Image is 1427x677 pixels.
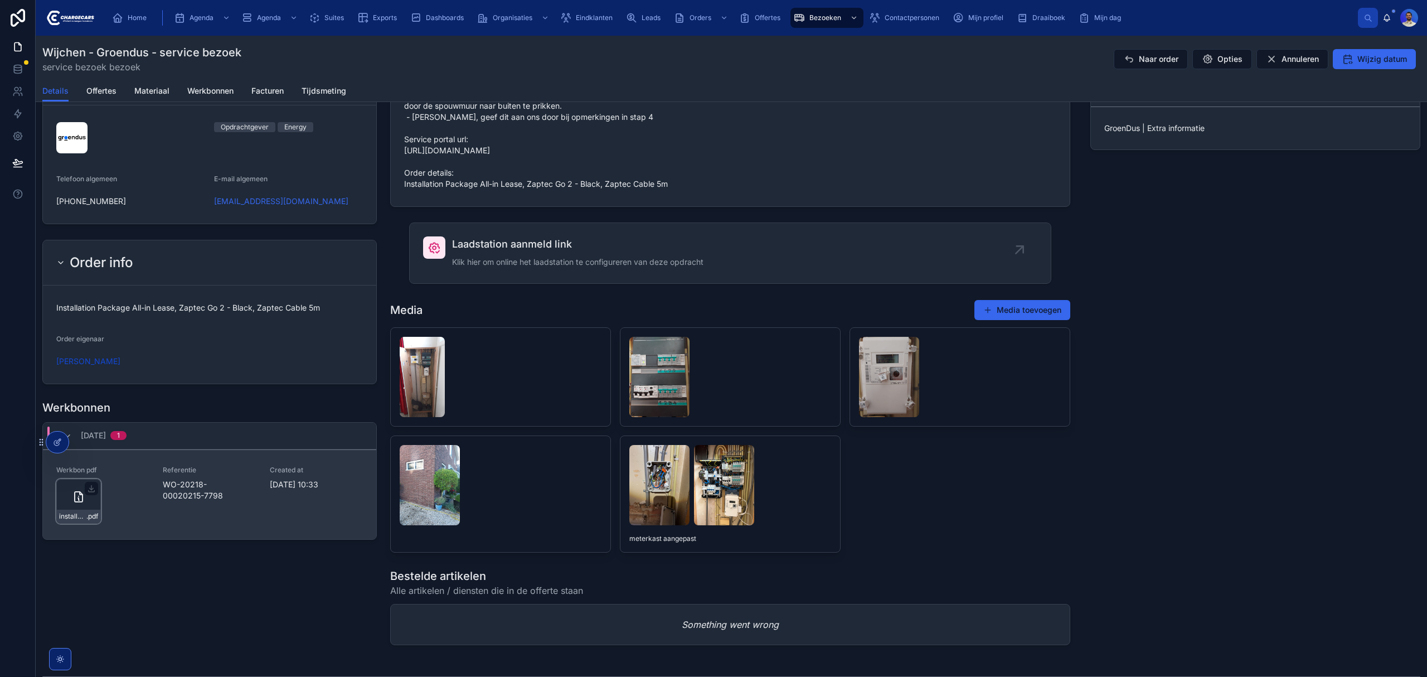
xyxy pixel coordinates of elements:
[109,8,154,28] a: Home
[270,479,363,490] span: [DATE] 10:33
[390,584,583,597] span: Alle artikelen / diensten die in de offerte staan
[1114,49,1188,69] button: Naar order
[682,618,779,631] em: Something went wrong
[128,13,147,22] span: Home
[452,257,703,268] span: Klik hier om online het laadstation te configureren van deze opdracht
[629,445,690,525] img: de6e473b-d0c5-4a91-9d4d-266190472ffd-Wijgen-1.jpg
[1032,13,1065,22] span: Draaiboek
[736,8,788,28] a: Offertes
[694,445,754,525] img: 9dd4ac4a-7e73-4259-87df-c559ca0447e0-wijchen-2.jpg
[284,122,307,132] div: Energy
[270,466,363,475] span: Created at
[56,122,88,153] img: srthsrythsrthrsythsrt.png
[117,431,120,440] div: 1
[134,85,169,96] span: Materiaal
[42,60,241,74] span: service bezoek bezoek
[42,400,110,415] h1: Werkbonnen
[324,13,344,22] span: Suites
[400,337,445,417] img: OVERVIEW_FUSEBOX.jpeg
[493,13,532,22] span: Organisaties
[70,254,133,272] h2: Order info
[400,445,460,525] img: CHARGEPOINT_PLACING.jpeg
[1282,54,1319,65] span: Annuleren
[885,13,939,22] span: Contactpersonen
[221,122,269,132] div: Opdrachtgever
[671,8,734,28] a: Orders
[187,85,234,96] span: Werkbonnen
[642,13,661,22] span: Leads
[251,85,284,96] span: Facturen
[238,8,303,28] a: Agenda
[171,8,236,28] a: Agenda
[557,8,620,28] a: Eindklanten
[859,337,919,417] img: SMART_METER.jpeg
[103,6,1358,30] div: scrollable content
[163,479,256,501] span: WO-20218-00020215-7798
[214,196,348,207] a: [EMAIL_ADDRESS][DOMAIN_NAME]
[257,13,281,22] span: Agenda
[1357,54,1407,65] span: Wijzig datum
[56,335,104,343] span: Order eigenaar
[474,8,555,28] a: Organisaties
[354,8,405,28] a: Exports
[623,8,668,28] a: Leads
[1139,54,1178,65] span: Naar order
[690,13,711,22] span: Orders
[305,8,352,28] a: Suites
[1075,8,1129,28] a: Mijn dag
[42,45,241,60] h1: Wijchen - Groendus - service bezoek
[81,430,106,441] span: [DATE]
[59,512,86,521] span: installatie-werkbon_wo-20218-00020215-7798_undefined-rob-van-hugte_86c4ufw3d
[1217,54,1242,65] span: Opties
[452,236,703,252] span: Laadstation aanmeld link
[56,196,205,207] span: [PHONE_NUMBER]
[134,81,169,103] a: Materiaal
[1094,13,1121,22] span: Mijn dag
[187,81,234,103] a: Werkbonnen
[190,13,213,22] span: Agenda
[163,466,256,475] span: Referentie
[56,175,117,183] span: Telefoon algemeen
[410,223,1051,283] a: Laadstation aanmeld linkKlik hier om online het laadstation te configureren van deze opdracht
[974,300,1070,320] button: Media toevoegen
[407,8,472,28] a: Dashboards
[302,81,346,103] a: Tijdsmeting
[949,8,1011,28] a: Mijn profiel
[302,85,346,96] span: Tijdsmeting
[56,466,149,475] span: Werkbon pdf
[576,13,613,22] span: Eindklanten
[629,534,831,543] span: meterkast aangepast
[790,8,863,28] a: Bezoeken
[755,13,780,22] span: Offertes
[214,175,268,183] span: E-mail algemeen
[373,13,397,22] span: Exports
[56,302,363,313] span: Installation Package All-in Lease, Zaptec Go 2 - Black, Zaptec Cable 5m
[809,13,841,22] span: Bezoeken
[1256,49,1328,69] button: Annuleren
[866,8,947,28] a: Contactpersonen
[1104,123,1406,134] span: GroenDus | Extra informatie
[56,356,120,367] a: [PERSON_NAME]
[42,85,69,96] span: Details
[968,13,1003,22] span: Mijn profiel
[426,13,464,22] span: Dashboards
[1192,49,1252,69] button: Opties
[1013,8,1073,28] a: Draaiboek
[86,512,98,521] span: .pdf
[86,81,117,103] a: Offertes
[251,81,284,103] a: Facturen
[629,337,690,417] img: OVERVIEW_GROUPBOX.jpeg
[86,85,117,96] span: Offertes
[1333,49,1416,69] button: Wijzig datum
[42,81,69,102] a: Details
[390,302,423,318] h1: Media
[45,9,94,27] img: App logo
[1091,107,1420,149] a: GroenDus | Extra informatie
[390,568,583,584] h1: Bestelde artikelen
